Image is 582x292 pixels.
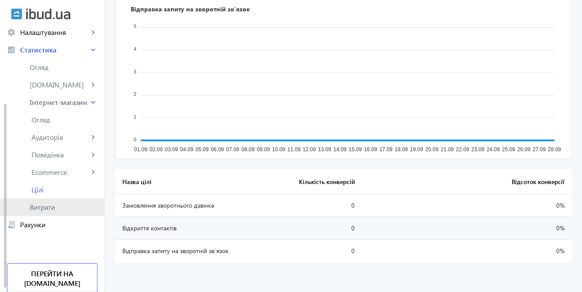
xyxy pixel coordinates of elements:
[115,240,252,262] td: Відправка запиту на зворотній зв`язок
[362,240,572,262] td: 0%
[134,92,136,97] tspan: 2
[211,147,224,153] tspan: 06.09
[26,8,70,20] img: ibud_text.svg
[31,115,97,124] span: Огляд
[226,147,239,153] tspan: 07.09
[89,80,97,89] mat-icon: keyboard_arrow_right
[318,147,331,153] tspan: 13.09
[7,28,16,37] mat-icon: settings
[257,147,270,153] tspan: 09.09
[195,147,208,153] tspan: 05.09
[134,24,136,29] tspan: 5
[410,147,423,153] tspan: 19.09
[7,220,16,229] mat-icon: receipt_long
[30,63,97,72] span: Огляд
[134,137,136,142] tspan: 0
[303,147,316,153] tspan: 12.09
[533,147,546,153] tspan: 27.09
[7,45,16,54] mat-icon: analytics
[11,8,22,20] img: ibud.svg
[362,217,572,240] td: 0%
[30,80,89,89] span: [DOMAIN_NAME]
[487,147,500,153] tspan: 24.09
[425,147,438,153] tspan: 20.09
[288,147,301,153] tspan: 11.09
[31,168,89,177] span: Ecommerce
[440,147,454,153] tspan: 21.09
[395,147,408,153] tspan: 18.09
[362,170,572,194] th: Відсоток конверсії
[20,220,97,229] span: Рахунки
[20,28,89,37] span: Налаштування
[20,45,89,54] span: Статистика
[364,147,377,153] tspan: 16.09
[165,147,178,153] tspan: 03.09
[252,170,362,194] th: Кількість конверсій
[379,147,392,153] tspan: 17.09
[252,240,362,262] td: 0
[134,114,136,119] tspan: 1
[333,147,346,153] tspan: 14.09
[349,147,362,153] tspan: 15.09
[456,147,469,153] tspan: 22.09
[180,147,193,153] tspan: 04.09
[134,147,147,153] tspan: 01.09
[30,203,97,212] span: Витрати
[134,69,136,74] tspan: 3
[31,133,89,142] span: Аудиторія
[517,147,530,153] tspan: 26.09
[89,150,97,159] mat-icon: keyboard_arrow_right
[30,98,89,107] span: Інтернет-магазин
[502,147,515,153] tspan: 25.09
[89,133,97,142] mat-icon: keyboard_arrow_right
[252,194,362,217] td: 0
[242,147,255,153] tspan: 08.09
[89,45,97,54] mat-icon: keyboard_arrow_right
[149,147,163,153] tspan: 02.09
[89,168,97,177] mat-icon: keyboard_arrow_right
[272,147,285,153] tspan: 10.09
[115,170,252,194] th: Назва цілі
[252,217,362,240] td: 0
[31,150,89,159] span: Поведінка
[89,98,97,107] mat-icon: keyboard_arrow_right
[115,217,252,240] td: Відкриття контактів
[115,194,252,217] td: Замовлення зворотнього дзвінка
[362,194,572,217] td: 0%
[548,147,561,153] tspan: 28.09
[89,28,97,37] mat-icon: keyboard_arrow_right
[131,5,250,13] text: Відправка запиту на зворотній зв`язок
[134,46,136,52] tspan: 4
[471,147,485,153] tspan: 23.09
[31,185,97,194] span: Цілі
